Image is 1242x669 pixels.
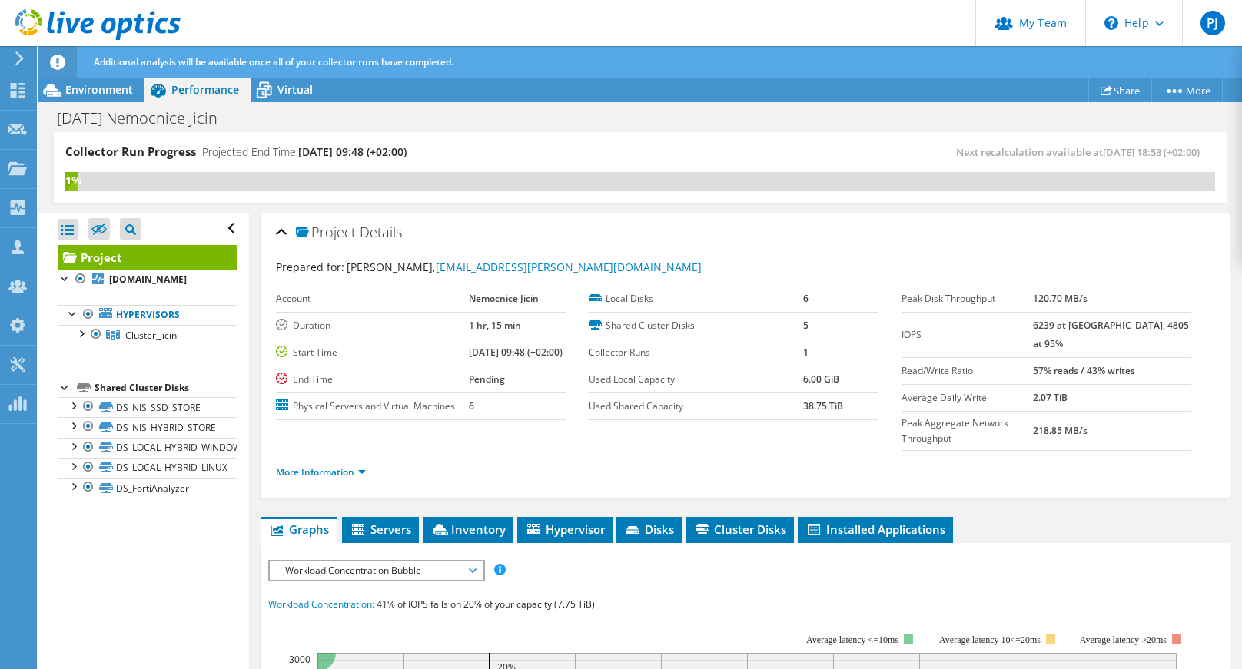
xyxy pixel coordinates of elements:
[109,273,187,286] b: [DOMAIN_NAME]
[803,319,809,332] b: 5
[58,417,237,437] a: DS_NIS_HYBRID_STORE
[624,522,674,537] span: Disks
[276,260,344,274] label: Prepared for:
[58,458,237,478] a: DS_LOCAL_HYBRID_LINUX
[1151,78,1223,102] a: More
[377,598,595,611] span: 41% of IOPS falls on 20% of your capacity (7.75 TiB)
[469,292,539,305] b: Nemocnice Jicin
[902,363,1033,379] label: Read/Write Ratio
[58,245,237,270] a: Project
[1200,11,1225,35] span: PJ
[589,345,803,360] label: Collector Runs
[202,144,407,161] h4: Projected End Time:
[277,561,475,580] span: Workload Concentration Bubble
[1033,391,1068,404] b: 2.07 TiB
[50,110,241,127] h1: [DATE] Nemocnice Jicin
[360,223,402,241] span: Details
[171,82,239,97] span: Performance
[58,270,237,290] a: [DOMAIN_NAME]
[805,522,945,537] span: Installed Applications
[436,260,702,274] a: [EMAIL_ADDRESS][PERSON_NAME][DOMAIN_NAME]
[268,598,374,611] span: Workload Concentration:
[469,373,505,386] b: Pending
[806,634,898,645] tspan: Average latency <=10ms
[525,522,605,537] span: Hypervisor
[95,379,237,397] div: Shared Cluster Disks
[125,329,177,342] span: Cluster_Jicin
[350,522,411,537] span: Servers
[469,399,474,412] b: 6
[1080,634,1167,645] text: Average latency >20ms
[1088,78,1152,102] a: Share
[1033,424,1088,437] b: 218.85 MB/s
[1104,16,1118,30] svg: \n
[469,319,521,332] b: 1 hr, 15 min
[65,82,133,97] span: Environment
[469,346,563,359] b: [DATE] 09:48 (+02:00)
[277,82,313,97] span: Virtual
[902,416,1033,446] label: Peak Aggregate Network Throughput
[902,390,1033,406] label: Average Daily Write
[65,172,78,189] div: 1%
[276,399,469,414] label: Physical Servers and Virtual Machines
[1033,364,1135,377] b: 57% reads / 43% writes
[58,478,237,498] a: DS_FortiAnalyzer
[347,260,702,274] span: [PERSON_NAME],
[58,397,237,417] a: DS_NIS_SSD_STORE
[298,144,407,159] span: [DATE] 09:48 (+02:00)
[589,291,803,306] label: Local Disks
[58,305,237,325] a: Hypervisors
[803,399,843,412] b: 38.75 TiB
[276,291,469,306] label: Account
[94,55,453,68] span: Additional analysis will be available once all of your collector runs have completed.
[276,318,469,333] label: Duration
[589,399,803,414] label: Used Shared Capacity
[289,653,310,666] text: 3000
[939,634,1041,645] tspan: Average latency 10<=20ms
[589,372,803,387] label: Used Local Capacity
[296,225,356,240] span: Project
[1033,292,1088,305] b: 120.70 MB/s
[276,345,469,360] label: Start Time
[276,372,469,387] label: End Time
[902,327,1033,343] label: IOPS
[589,318,803,333] label: Shared Cluster Disks
[268,522,329,537] span: Graphs
[276,465,366,479] a: More Information
[902,291,1033,306] label: Peak Disk Throughput
[803,373,839,386] b: 6.00 GiB
[430,522,506,537] span: Inventory
[693,522,786,537] span: Cluster Disks
[803,292,809,305] b: 6
[1103,145,1200,159] span: [DATE] 18:53 (+02:00)
[58,325,237,345] a: Cluster_Jicin
[803,346,809,359] b: 1
[58,438,237,458] a: DS_LOCAL_HYBRID_WINDOWS
[1033,319,1189,350] b: 6239 at [GEOGRAPHIC_DATA], 4805 at 95%
[956,145,1207,159] span: Next recalculation available at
